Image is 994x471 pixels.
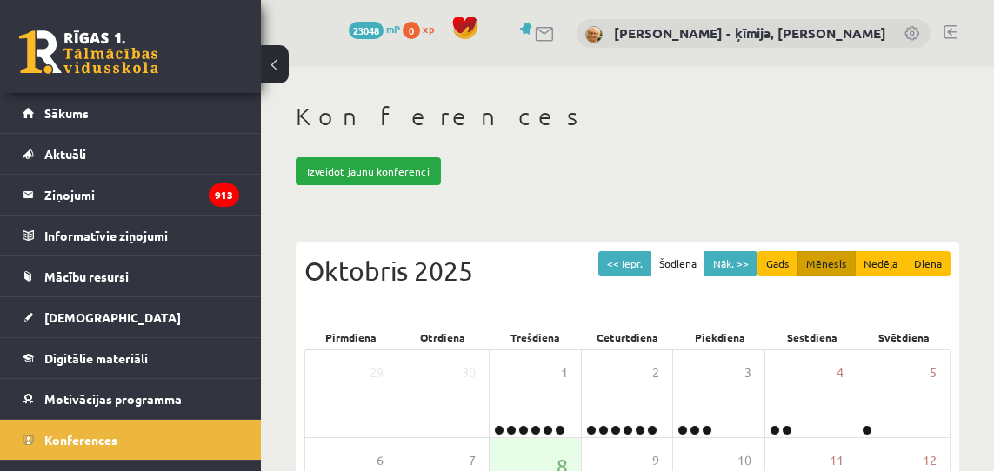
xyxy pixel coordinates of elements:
a: [DEMOGRAPHIC_DATA] [23,297,239,337]
button: << Iepr. [598,251,651,276]
span: 7 [469,451,476,470]
a: 23048 mP [349,22,400,36]
span: [DEMOGRAPHIC_DATA] [44,309,181,325]
button: Gads [757,251,798,276]
i: 913 [209,183,239,207]
span: 29 [370,363,384,382]
span: Sākums [44,105,89,121]
h1: Konferences [296,102,959,131]
a: Rīgas 1. Tālmācības vidusskola [19,30,158,74]
button: Mēnesis [797,251,856,276]
span: Motivācijas programma [44,391,182,407]
button: Nedēļa [855,251,906,276]
div: Piekdiena [674,325,766,349]
span: 2 [652,363,659,382]
legend: Ziņojumi [44,175,239,215]
span: 11 [830,451,844,470]
span: 10 [737,451,751,470]
div: Ceturtdiena [581,325,673,349]
a: Konferences [23,420,239,460]
span: 12 [923,451,937,470]
a: Digitālie materiāli [23,338,239,378]
div: Svētdiena [858,325,951,349]
a: 0 xp [403,22,443,36]
span: Konferences [44,432,117,448]
span: Mācību resursi [44,269,129,284]
button: Nāk. >> [704,251,757,276]
a: Aktuāli [23,134,239,174]
a: Informatīvie ziņojumi [23,216,239,255]
span: xp [423,22,434,36]
span: 30 [462,363,476,382]
div: Pirmdiena [304,325,397,349]
span: 3 [744,363,751,382]
div: Sestdiena [766,325,858,349]
a: Izveidot jaunu konferenci [296,157,441,185]
span: mP [386,22,400,36]
button: Šodiena [650,251,705,276]
span: 0 [403,22,420,39]
a: Ziņojumi913 [23,175,239,215]
legend: Informatīvie ziņojumi [44,216,239,255]
a: [PERSON_NAME] - ķīmija, [PERSON_NAME] [614,24,886,42]
a: Sākums [23,93,239,133]
button: Diena [905,251,951,276]
a: Mācību resursi [23,256,239,296]
span: 4 [837,363,844,382]
div: Otrdiena [397,325,489,349]
span: Digitālie materiāli [44,350,148,366]
div: Oktobris 2025 [304,251,951,290]
span: 1 [561,363,568,382]
span: 23048 [349,22,384,39]
img: Dzintra Birska - ķīmija, ķīmija II [585,26,603,43]
span: 5 [930,363,937,382]
a: Motivācijas programma [23,379,239,419]
span: 6 [377,451,384,470]
div: Trešdiena [489,325,581,349]
span: 9 [652,451,659,470]
span: Aktuāli [44,146,86,162]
